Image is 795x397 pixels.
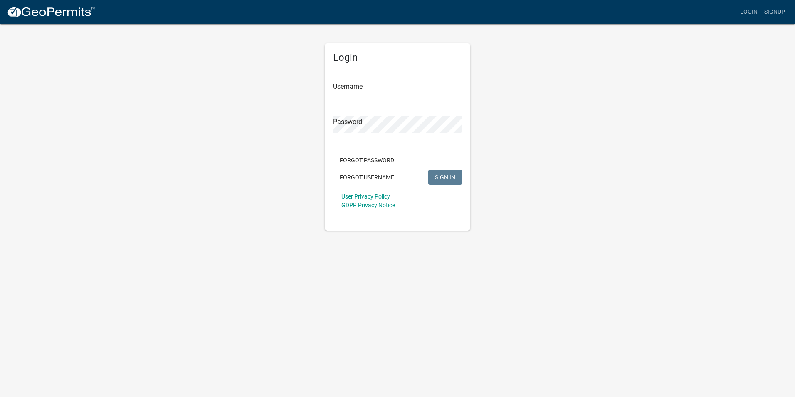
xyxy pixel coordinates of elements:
button: Forgot Password [333,153,401,168]
button: Forgot Username [333,170,401,185]
a: Login [737,4,761,20]
button: SIGN IN [428,170,462,185]
a: User Privacy Policy [341,193,390,200]
a: Signup [761,4,788,20]
span: SIGN IN [435,174,455,180]
a: GDPR Privacy Notice [341,202,395,208]
h5: Login [333,52,462,64]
